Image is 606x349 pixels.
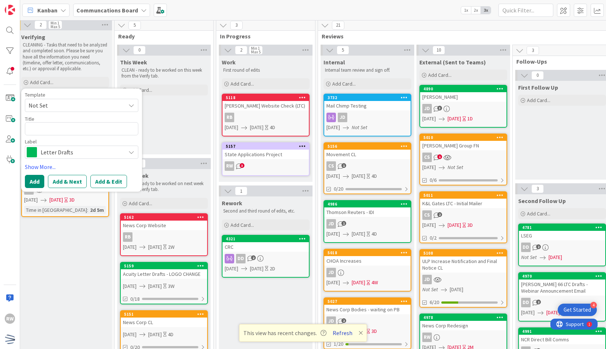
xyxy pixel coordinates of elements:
div: 5159 [124,263,207,269]
button: Add & Next [48,175,87,188]
span: [DATE] [448,221,461,229]
span: [DATE] [123,243,136,251]
span: [DATE] [49,196,63,204]
div: RB [222,113,309,122]
span: 2 [536,300,541,304]
div: 4781LSEG [519,224,605,240]
div: CS [422,210,432,220]
span: Add Card... [129,200,152,207]
a: 3732Mail Chimp TestingJD[DATE]Not Set [323,94,411,136]
div: [PERSON_NAME] [420,92,506,102]
div: DD [236,254,246,263]
p: Second and third round of edits, etc. [223,208,308,214]
a: 5011K&L Gates LTC - Initial MailerCS[DATE][DATE]3D0/2 [419,191,507,243]
div: 4D [371,172,377,180]
div: 4 [590,302,597,308]
div: 5027News Corp Bodies - waiting on PB [324,298,411,314]
div: 5018CHOA Increases [324,249,411,266]
div: Thomson Reuters - IDI [324,207,411,217]
span: 0 [133,46,146,55]
div: 5118[PERSON_NAME] Website Check (LTC) [222,94,309,110]
div: 5108 [423,251,506,256]
div: JD [326,268,336,277]
div: DD [519,298,605,307]
span: This Week [120,59,147,66]
a: 4781LSEGDDNot Set[DATE] [518,224,606,266]
div: LSEG [519,231,605,240]
div: 5157 [222,143,309,150]
div: RB [123,232,132,242]
a: 5162News Corp WebsiteRB[DATE][DATE]2W [120,213,208,256]
span: [DATE] [326,279,340,286]
div: 4986 [328,202,411,207]
span: Add Card... [527,97,550,104]
span: Add Card... [30,79,53,86]
div: RB [121,232,207,242]
a: 4321CRCDD[DATE][DATE]2D [222,235,310,278]
label: Title [25,116,34,122]
div: RW [222,161,309,171]
div: DD [521,298,531,307]
span: 0/6 [430,176,437,184]
div: JD [422,104,432,113]
span: Support [15,1,33,10]
span: [DATE] [448,115,461,123]
span: 3 [527,46,539,55]
i: Not Set [521,254,537,260]
span: 2x [471,7,481,14]
span: 2 [536,244,541,249]
i: Not Set [448,164,463,170]
a: 5012LTC Enterprise (Add Mergefields)JD[DATE][DATE]3DTime in [GEOGRAPHIC_DATA]:2d 5m [21,166,109,217]
span: 5 [337,46,349,55]
span: [DATE] [352,230,365,238]
div: 5018 [328,250,411,255]
div: ULP Increase Notification and Final Notice CL [420,256,506,273]
div: 3D [371,327,377,335]
div: 5162News Corp Website [121,214,207,230]
div: [PERSON_NAME] 66 LTC Drafts - Webinar Announcement Email [519,279,605,296]
i: Not Set [352,124,367,131]
button: Add & Edit [90,175,127,188]
span: 21 [332,21,344,30]
span: External (Sent to Teams) [419,59,486,66]
div: 5010 [420,134,506,141]
p: CLEAN - ready to be worked on this week from the Verify tab. [121,67,206,79]
div: 2W [168,243,175,251]
div: 4321 [226,236,309,241]
div: 5011K&L Gates LTC - Initial Mailer [420,192,506,208]
div: RW [422,333,432,342]
div: 5010[PERSON_NAME] Group FN [420,134,506,150]
p: CLEANING - Tasks that need to be analyzed and completed soon. Please be sure you have all the inf... [23,42,108,72]
div: 4321 [222,236,309,242]
a: 5118[PERSON_NAME] Website Check (LTC)RB[DATE][DATE]4D [222,94,310,136]
div: 4986 [324,201,411,207]
span: This view has recent changes. [243,329,326,337]
div: 5118 [222,94,309,101]
div: Max 5 [251,50,261,54]
div: JD [324,113,411,122]
span: 0/18 [130,295,140,303]
span: Add Card... [231,222,254,228]
div: CHOA Increases [324,256,411,266]
div: NCR Direct Bill Comms [519,335,605,344]
span: 3 [531,184,544,193]
span: Add Card... [129,87,152,93]
span: Template [25,92,45,97]
span: [DATE] [225,124,238,131]
span: [DATE] [546,309,560,316]
div: 1 [38,3,40,9]
span: [DATE] [326,230,340,238]
div: 5156 [324,143,411,150]
div: 3W [168,282,175,290]
span: Label [25,139,37,144]
div: JD [324,219,411,229]
span: [DATE] [148,243,162,251]
div: 4991 [522,329,605,334]
div: CS [420,153,506,162]
a: 4890[PERSON_NAME]JD[DATE][DATE]1D [419,85,507,128]
div: 3D [69,196,75,204]
div: 2D [270,265,275,273]
span: [DATE] [326,172,340,180]
div: 2d 5m [88,206,106,214]
div: News Corp CL [121,318,207,327]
